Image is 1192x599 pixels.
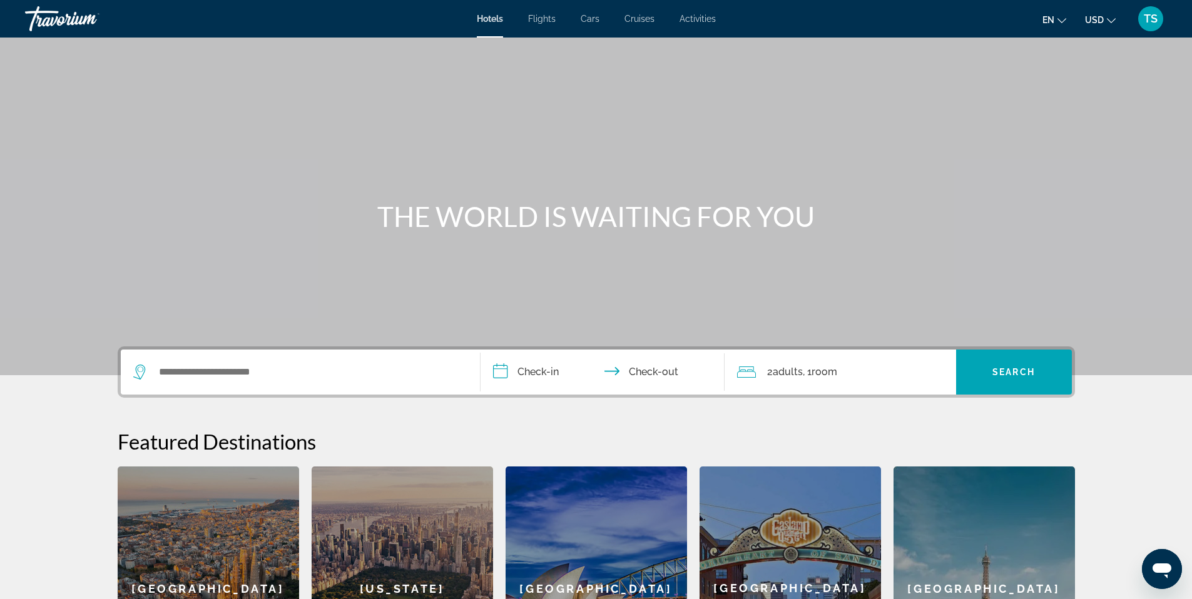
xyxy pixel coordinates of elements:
[581,14,599,24] a: Cars
[680,14,716,24] a: Activities
[812,366,837,378] span: Room
[956,350,1072,395] button: Search
[1134,6,1167,32] button: User Menu
[121,350,1072,395] div: Search widget
[767,363,803,381] span: 2
[1085,11,1116,29] button: Change currency
[362,200,831,233] h1: THE WORLD IS WAITING FOR YOU
[624,14,655,24] a: Cruises
[1042,15,1054,25] span: en
[1144,13,1158,25] span: TS
[803,363,837,381] span: , 1
[477,14,503,24] a: Hotels
[528,14,556,24] a: Flights
[1142,549,1182,589] iframe: Кнопка запуска окна обмена сообщениями
[1042,11,1066,29] button: Change language
[773,366,803,378] span: Adults
[481,350,725,395] button: Check in and out dates
[992,367,1035,377] span: Search
[25,3,150,35] a: Travorium
[725,350,956,395] button: Travelers: 2 adults, 0 children
[118,429,1075,454] h2: Featured Destinations
[1085,15,1104,25] span: USD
